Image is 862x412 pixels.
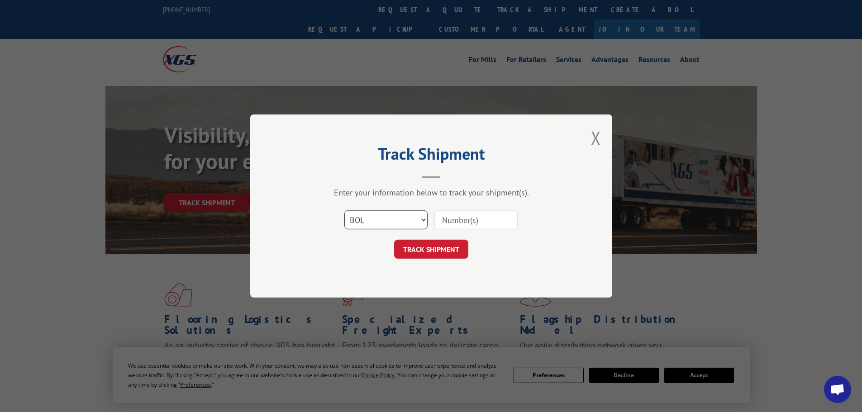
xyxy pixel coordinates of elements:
div: Open chat [824,376,851,403]
input: Number(s) [434,210,518,229]
h2: Track Shipment [295,147,567,165]
button: Close modal [591,126,601,150]
button: TRACK SHIPMENT [394,240,468,259]
div: Enter your information below to track your shipment(s). [295,187,567,198]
